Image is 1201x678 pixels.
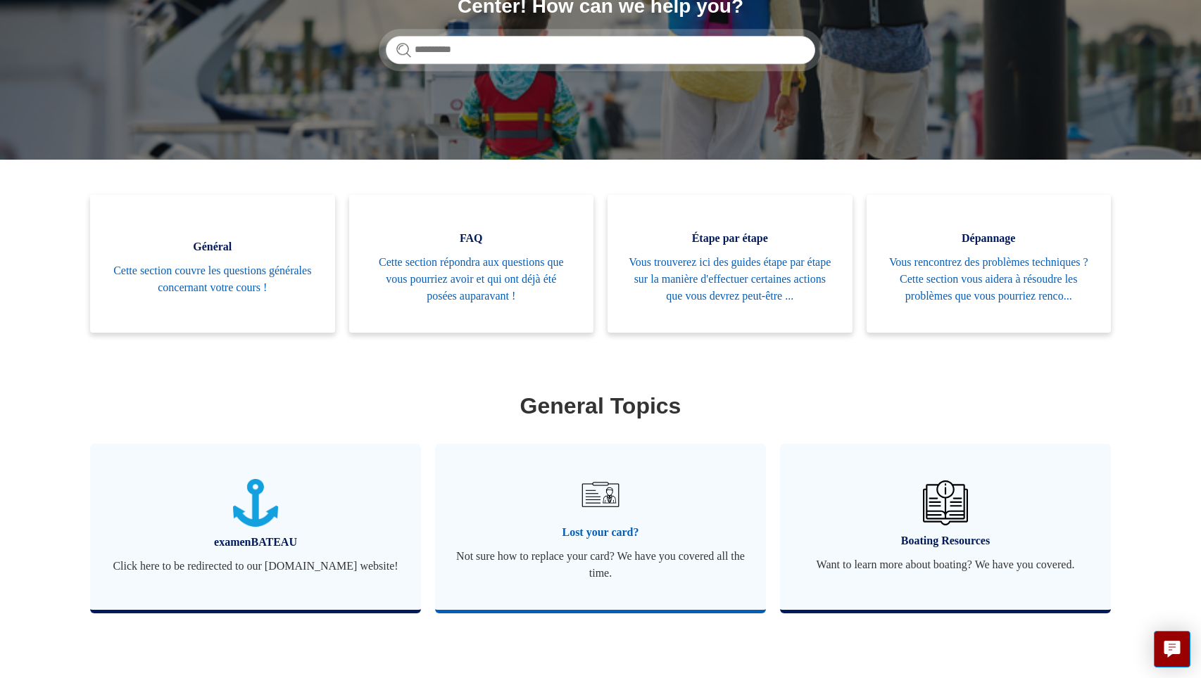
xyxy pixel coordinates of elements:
[801,556,1090,573] span: Want to learn more about boating? We have you covered.
[90,444,421,610] a: examenBATEAU Click here to be redirected to our [DOMAIN_NAME] website!
[386,36,815,64] input: Rechercher
[780,444,1111,610] a: Boating Resources Want to learn more about boating? We have you covered.
[370,254,573,305] span: Cette section répondra aux questions que vous pourriez avoir et qui ont déjà été posées auparavant !
[888,254,1090,305] span: Vous rencontrez des problèmes techniques ? Cette section vous aidera à résoudre les problèmes que...
[349,195,594,333] a: FAQ Cette section répondra aux questions que vous pourriez avoir et qui ont déjà été posées aupar...
[111,238,314,255] span: Général
[111,262,314,296] span: Cette section couvre les questions générales concernant votre cours !
[1154,631,1190,667] button: Live chat
[888,230,1090,247] span: Dépannage
[233,479,278,527] img: 01JTNN85WSQ5FQ6HNXPDSZ7SRA
[370,230,573,247] span: FAQ
[435,444,766,610] a: Lost your card? Not sure how to replace your card? We have you covered all the time.
[629,230,831,247] span: Étape par étape
[867,195,1112,333] a: Dépannage Vous rencontrez des problèmes techniques ? Cette section vous aidera à résoudre les pro...
[94,389,1107,423] h1: General Topics
[90,195,335,333] a: Général Cette section couvre les questions générales concernant votre cours !
[111,534,400,551] span: examenBATEAU
[608,195,853,333] a: Étape par étape Vous trouverez ici des guides étape par étape sur la manière d'effectuer certaine...
[111,558,400,575] span: Click here to be redirected to our [DOMAIN_NAME] website!
[629,254,831,305] span: Vous trouverez ici des guides étape par étape sur la manière d'effectuer certaines actions que vo...
[801,532,1090,549] span: Boating Resources
[576,470,625,519] img: 01JRG6G4NA4NJ1BVG8MJM761YH
[456,524,745,541] span: Lost your card?
[923,480,968,525] img: 01JHREV2E6NG3DHE8VTG8QH796
[456,548,745,582] span: Not sure how to replace your card? We have you covered all the time.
